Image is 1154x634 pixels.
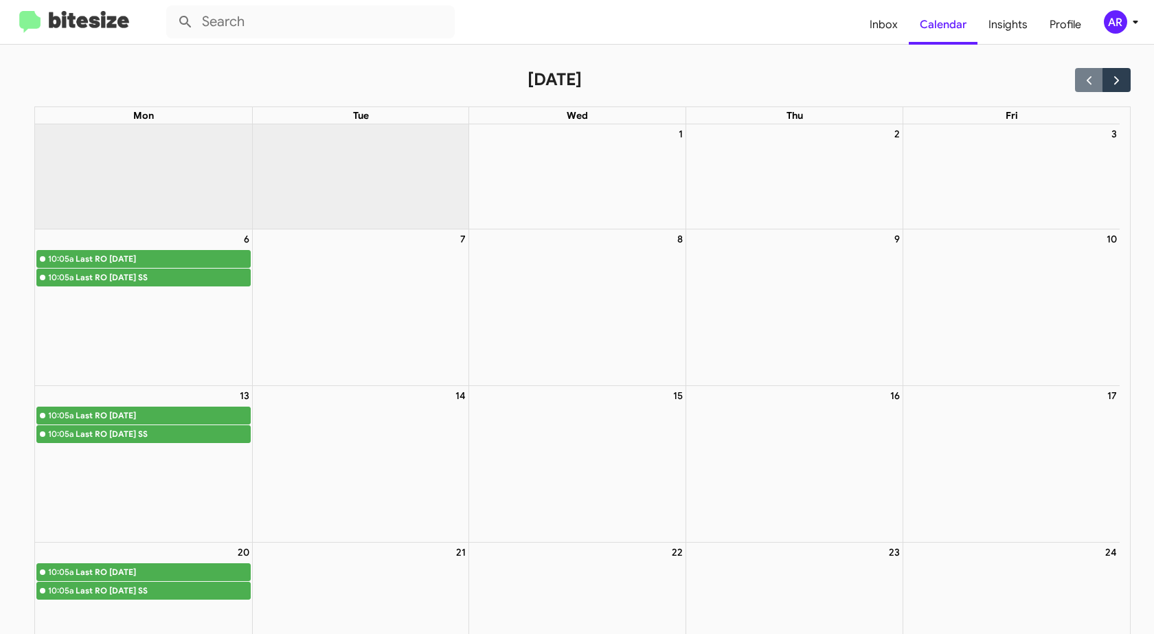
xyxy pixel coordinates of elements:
[1102,68,1131,92] button: Next month
[48,409,73,422] div: 10:05a
[903,229,1120,385] td: October 10, 2025
[859,5,909,45] a: Inbox
[686,386,903,543] td: October 16, 2025
[237,386,252,405] a: October 13, 2025
[670,386,686,405] a: October 15, 2025
[686,229,903,385] td: October 9, 2025
[1102,543,1120,562] a: October 24, 2025
[528,69,582,91] h2: [DATE]
[1104,229,1120,249] a: October 10, 2025
[892,229,903,249] a: October 9, 2025
[1039,5,1092,45] a: Profile
[469,229,686,385] td: October 8, 2025
[903,386,1120,543] td: October 17, 2025
[76,409,249,422] div: Last RO [DATE]
[76,271,249,284] div: Last RO [DATE] SS
[48,252,73,266] div: 10:05a
[676,124,686,144] a: October 1, 2025
[564,107,591,124] a: Wednesday
[76,427,249,441] div: Last RO [DATE] SS
[1003,107,1021,124] a: Friday
[76,252,249,266] div: Last RO [DATE]
[977,5,1039,45] a: Insights
[35,386,252,543] td: October 13, 2025
[675,229,686,249] a: October 8, 2025
[886,543,903,562] a: October 23, 2025
[887,386,903,405] a: October 16, 2025
[1075,68,1103,92] button: Previous month
[350,107,372,124] a: Tuesday
[48,427,73,441] div: 10:05a
[241,229,252,249] a: October 6, 2025
[1092,10,1140,34] button: AR
[131,107,157,124] a: Monday
[903,124,1120,229] td: October 3, 2025
[1105,386,1120,405] a: October 17, 2025
[686,124,903,229] td: October 2, 2025
[457,229,468,249] a: October 7, 2025
[252,229,469,385] td: October 7, 2025
[453,543,468,562] a: October 21, 2025
[48,565,73,579] div: 10:05a
[469,124,686,229] td: October 1, 2025
[1109,124,1120,144] a: October 3, 2025
[76,584,249,598] div: Last RO [DATE] SS
[166,5,455,38] input: Search
[76,565,249,579] div: Last RO [DATE]
[235,543,252,562] a: October 20, 2025
[669,543,686,562] a: October 22, 2025
[909,5,977,45] a: Calendar
[252,386,469,543] td: October 14, 2025
[892,124,903,144] a: October 2, 2025
[48,271,73,284] div: 10:05a
[453,386,468,405] a: October 14, 2025
[469,386,686,543] td: October 15, 2025
[1104,10,1127,34] div: AR
[35,229,252,385] td: October 6, 2025
[784,107,806,124] a: Thursday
